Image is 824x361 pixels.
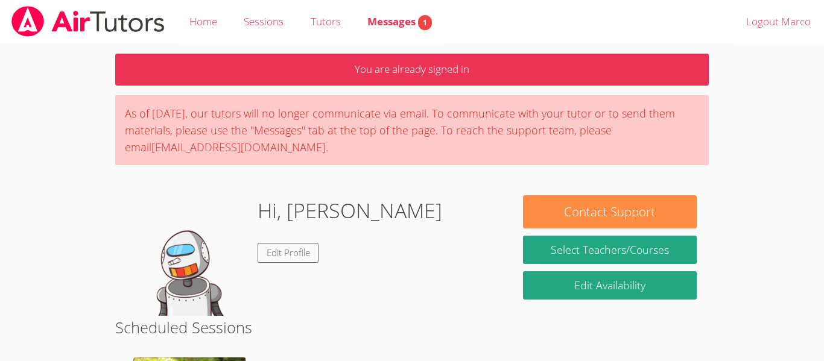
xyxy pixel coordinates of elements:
a: Edit Availability [523,271,697,300]
a: Select Teachers/Courses [523,236,697,264]
button: Contact Support [523,195,697,228]
img: airtutors_banner-c4298cdbf04f3fff15de1276eac7730deb9818008684d7c2e4769d2f7ddbe033.png [10,6,166,37]
img: default.png [127,195,248,316]
div: As of [DATE], our tutors will no longer communicate via email. To communicate with your tutor or ... [115,95,709,165]
a: Edit Profile [258,243,319,263]
h2: Scheduled Sessions [115,316,709,339]
span: 1 [418,15,432,30]
h1: Hi, [PERSON_NAME] [258,195,442,226]
span: Messages [367,14,432,28]
p: You are already signed in [115,54,709,86]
